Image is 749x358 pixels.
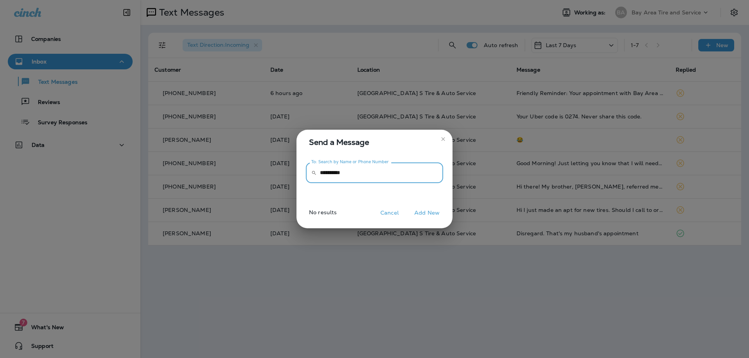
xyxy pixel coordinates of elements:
span: Send a Message [309,136,443,148]
button: Add New [410,207,444,219]
label: To: Search by Name or Phone Number [311,159,389,165]
button: Cancel [375,207,404,219]
p: No results [293,209,337,222]
button: close [437,133,449,145]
